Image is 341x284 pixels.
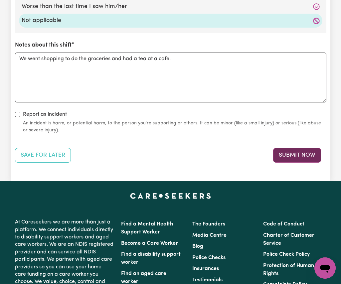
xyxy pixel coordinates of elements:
a: Become a Care Worker [121,241,178,246]
small: An incident is harm, or potential harm, to the person you're supporting or others. It can be mino... [23,120,326,134]
a: Code of Conduct [263,221,304,227]
a: Police Checks [192,255,226,260]
a: Blog [192,244,203,249]
label: Worse than the last time I saw him/her [22,2,320,11]
a: Media Centre [192,233,227,238]
textarea: We went shopping to do the groceries and had a tea at a cafe. [15,53,326,102]
a: Insurances [192,266,219,271]
label: Report as Incident [23,110,67,118]
a: Charter of Customer Service [263,233,314,246]
button: Submit your job report [273,148,321,163]
a: Protection of Human Rights [263,263,314,276]
a: Find a disability support worker [121,252,181,265]
iframe: Button to launch messaging window [314,257,336,279]
a: Careseekers home page [130,193,211,199]
label: Not applicable [22,16,320,25]
a: The Founders [192,221,225,227]
a: Police Check Policy [263,252,310,257]
a: Testimonials [192,277,223,283]
button: Save your job report [15,148,71,163]
a: Find a Mental Health Support Worker [121,221,173,235]
label: Notes about this shift [15,41,72,50]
